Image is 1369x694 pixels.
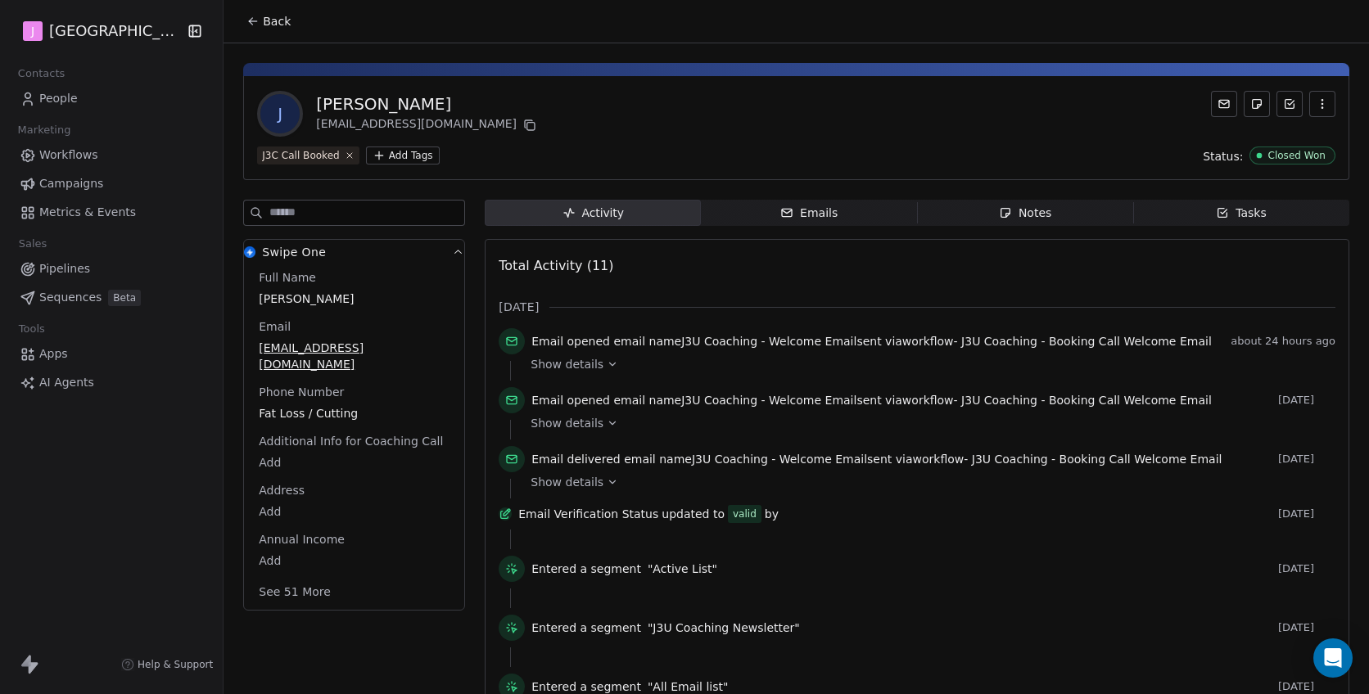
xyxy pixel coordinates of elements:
[255,384,347,400] span: Phone Number
[961,394,1212,407] span: J3U Coaching - Booking Call Welcome Email
[733,506,757,522] div: valid
[961,335,1212,348] span: J3U Coaching - Booking Call Welcome Email
[49,20,183,42] span: [GEOGRAPHIC_DATA]
[1278,453,1335,466] span: [DATE]
[518,506,658,522] span: Email Verification Status
[1203,148,1243,164] span: Status:
[366,146,440,164] button: Add Tags
[13,255,210,282] a: Pipelines
[1231,335,1335,348] span: about 24 hours ago
[499,258,613,273] span: Total Activity (11)
[259,552,450,569] span: Add
[531,561,641,577] span: Entered a segment
[244,269,464,610] div: Swipe OneSwipe One
[531,451,1222,467] span: email name sent via workflow -
[648,620,800,636] span: "J3U Coaching Newsletter"
[39,204,136,221] span: Metrics & Events
[11,232,54,256] span: Sales
[108,290,141,306] span: Beta
[121,658,213,671] a: Help & Support
[255,531,348,548] span: Annual Income
[259,340,450,372] span: [EMAIL_ADDRESS][DOMAIN_NAME]
[681,394,856,407] span: J3U Coaching - Welcome Email
[31,23,34,39] span: J
[13,369,210,396] a: AI Agents
[255,318,294,335] span: Email
[249,577,341,606] button: See 51 More
[1267,150,1326,161] div: Closed Won
[531,453,620,466] span: Email delivered
[531,356,1324,372] a: Show details
[999,205,1051,222] div: Notes
[255,433,446,449] span: Additional Info for Coaching Call
[531,620,641,636] span: Entered a segment
[244,246,255,258] img: Swipe One
[260,94,300,133] span: J
[531,474,1324,490] a: Show details
[531,392,1212,408] span: email name sent via workflow -
[780,205,838,222] div: Emails
[13,85,210,112] a: People
[39,175,103,192] span: Campaigns
[13,284,210,311] a: SequencesBeta
[662,506,725,522] span: updated to
[531,356,603,372] span: Show details
[13,170,210,197] a: Campaigns
[972,453,1222,466] span: J3U Coaching - Booking Call Welcome Email
[11,317,52,341] span: Tools
[13,199,210,226] a: Metrics & Events
[531,415,603,431] span: Show details
[531,394,610,407] span: Email opened
[259,291,450,307] span: [PERSON_NAME]
[259,503,450,520] span: Add
[259,405,450,421] span: Fat Loss / Cutting
[39,289,102,306] span: Sequences
[39,260,90,277] span: Pipelines
[1313,638,1353,678] div: Open Intercom Messenger
[13,340,210,367] a: Apps
[692,453,867,466] span: J3U Coaching - Welcome Email
[259,454,450,471] span: Add
[262,244,326,260] span: Swipe One
[13,142,210,169] a: Workflows
[765,506,779,522] span: by
[1278,394,1335,407] span: [DATE]
[11,118,78,142] span: Marketing
[39,146,98,164] span: Workflows
[1278,621,1335,634] span: [DATE]
[1278,680,1335,693] span: [DATE]
[138,658,213,671] span: Help & Support
[39,90,78,107] span: People
[39,345,68,363] span: Apps
[531,474,603,490] span: Show details
[262,148,339,163] div: J3C Call Booked
[531,335,610,348] span: Email opened
[531,415,1324,431] a: Show details
[499,299,539,315] span: [DATE]
[531,333,1212,349] span: email name sent via workflow -
[20,17,176,45] button: J[GEOGRAPHIC_DATA]
[1278,562,1335,575] span: [DATE]
[237,7,300,36] button: Back
[39,374,94,391] span: AI Agents
[316,92,540,115] div: [PERSON_NAME]
[255,482,308,498] span: Address
[255,269,319,286] span: Full Name
[244,240,464,269] button: Swipe OneSwipe One
[11,61,72,86] span: Contacts
[1216,205,1267,222] div: Tasks
[1278,507,1335,520] span: [DATE]
[263,13,291,29] span: Back
[316,115,540,135] div: [EMAIL_ADDRESS][DOMAIN_NAME]
[681,335,856,348] span: J3U Coaching - Welcome Email
[648,561,717,577] span: "Active List"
